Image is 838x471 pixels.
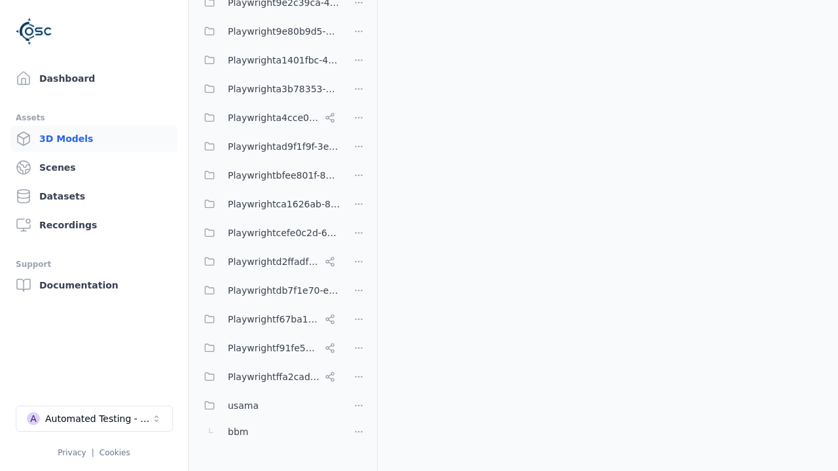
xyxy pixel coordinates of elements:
[228,196,340,212] span: Playwrightca1626ab-8cec-4ddc-b85a-2f9392fe08d1
[196,191,340,217] button: Playwrightca1626ab-8cec-4ddc-b85a-2f9392fe08d1
[196,105,340,131] button: Playwrighta4cce06a-a8e6-4c0d-bfc1-93e8d78d750a
[228,110,319,126] span: Playwrighta4cce06a-a8e6-4c0d-bfc1-93e8d78d750a
[228,340,319,356] span: Playwrightf91fe523-dd75-44f3-a953-451f6070cb42
[228,311,319,327] span: Playwrightf67ba199-386a-42d1-aebc-3b37e79c7296
[16,406,173,432] button: Select a workspace
[228,167,340,183] span: Playwrightbfee801f-8be1-42a6-b774-94c49e43b650
[10,212,177,238] a: Recordings
[228,24,340,39] span: Playwright9e80b9d5-ab0b-4e8f-a3de-da46b25b8298
[196,162,340,188] button: Playwrightbfee801f-8be1-42a6-b774-94c49e43b650
[196,18,340,44] button: Playwright9e80b9d5-ab0b-4e8f-a3de-da46b25b8298
[196,133,340,160] button: Playwrightad9f1f9f-3e6a-4231-8f19-c506bf64a382
[58,448,86,457] a: Privacy
[45,412,151,425] div: Automated Testing - Playwright
[228,81,340,97] span: Playwrighta3b78353-5999-46c5-9eab-70007203469a
[10,183,177,209] a: Datasets
[196,76,340,102] button: Playwrighta3b78353-5999-46c5-9eab-70007203469a
[196,306,340,332] button: Playwrightf67ba199-386a-42d1-aebc-3b37e79c7296
[10,126,177,152] a: 3D Models
[196,277,340,304] button: Playwrightdb7f1e70-e54d-4da7-b38d-464ac70cc2ba
[196,47,340,73] button: Playwrighta1401fbc-43d7-48dd-a309-be935d99d708
[196,220,340,246] button: Playwrightcefe0c2d-64e9-4c9c-8a21-e069043c11e0
[196,249,340,275] button: Playwrightd2ffadf0-c973-454c-8fcf-dadaeffcb802
[228,139,340,154] span: Playwrightad9f1f9f-3e6a-4231-8f19-c506bf64a382
[228,369,319,385] span: Playwrightffa2cad8-0214-4c2f-a758-8e9593c5a37e
[228,225,340,241] span: Playwrightcefe0c2d-64e9-4c9c-8a21-e069043c11e0
[196,335,340,361] button: Playwrightf91fe523-dd75-44f3-a953-451f6070cb42
[228,283,340,298] span: Playwrightdb7f1e70-e54d-4da7-b38d-464ac70cc2ba
[10,154,177,181] a: Scenes
[16,110,172,126] div: Assets
[92,448,94,457] span: |
[16,13,52,50] img: Logo
[100,448,130,457] a: Cookies
[27,412,40,425] div: A
[196,392,340,419] button: usama
[10,272,177,298] a: Documentation
[228,398,259,413] span: usama
[10,65,177,92] a: Dashboard
[228,52,340,68] span: Playwrighta1401fbc-43d7-48dd-a309-be935d99d708
[228,254,319,270] span: Playwrightd2ffadf0-c973-454c-8fcf-dadaeffcb802
[228,424,248,440] span: bbm
[196,419,340,445] button: bbm
[196,364,340,390] button: Playwrightffa2cad8-0214-4c2f-a758-8e9593c5a37e
[16,256,172,272] div: Support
